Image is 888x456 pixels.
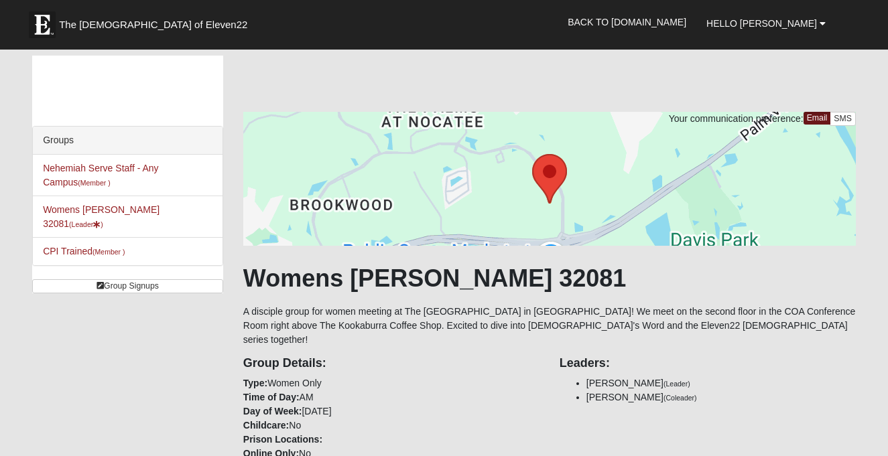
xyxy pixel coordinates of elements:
small: (Coleader) [663,394,697,402]
h1: Womens [PERSON_NAME] 32081 [243,264,856,293]
img: Eleven22 logo [29,11,56,38]
a: Back to [DOMAIN_NAME] [558,5,696,39]
small: (Member ) [78,179,110,187]
a: Email [804,112,831,125]
small: (Leader ) [69,220,103,228]
a: Womens [PERSON_NAME] 32081(Leader) [43,204,160,229]
a: Hello [PERSON_NAME] [696,7,836,40]
a: SMS [830,112,856,126]
strong: Type: [243,378,267,388]
h4: Group Details: [243,356,540,371]
strong: Childcare: [243,420,289,431]
strong: Day of Week: [243,406,302,416]
li: [PERSON_NAME] [586,376,856,390]
strong: Time of Day: [243,392,300,402]
small: (Leader) [663,380,690,388]
h4: Leaders: [560,356,856,371]
a: Group Signups [32,279,223,293]
div: Groups [33,127,223,155]
span: Your communication preference: [669,113,804,124]
small: (Member ) [92,248,125,256]
li: [PERSON_NAME] [586,390,856,404]
span: Hello [PERSON_NAME] [706,18,817,29]
span: The [DEMOGRAPHIC_DATA] of Eleven22 [59,18,247,31]
a: The [DEMOGRAPHIC_DATA] of Eleven22 [22,5,290,38]
a: Nehemiah Serve Staff - Any Campus(Member ) [43,163,159,187]
a: CPI Trained(Member ) [43,246,125,256]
